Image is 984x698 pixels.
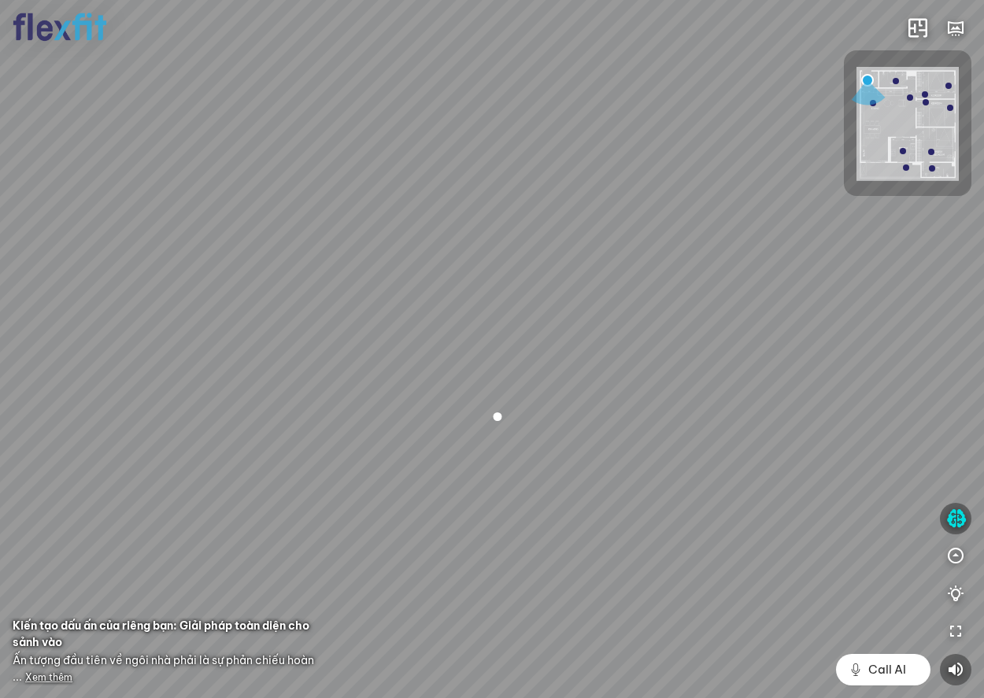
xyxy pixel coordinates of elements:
span: Call AI [868,660,906,679]
span: ... [13,670,72,684]
button: Call AI [836,654,930,685]
img: Flexfit_Apt1_M__JKL4XAWR2ATG.png [856,67,959,181]
img: logo [13,13,107,42]
span: Xem thêm [25,671,72,683]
